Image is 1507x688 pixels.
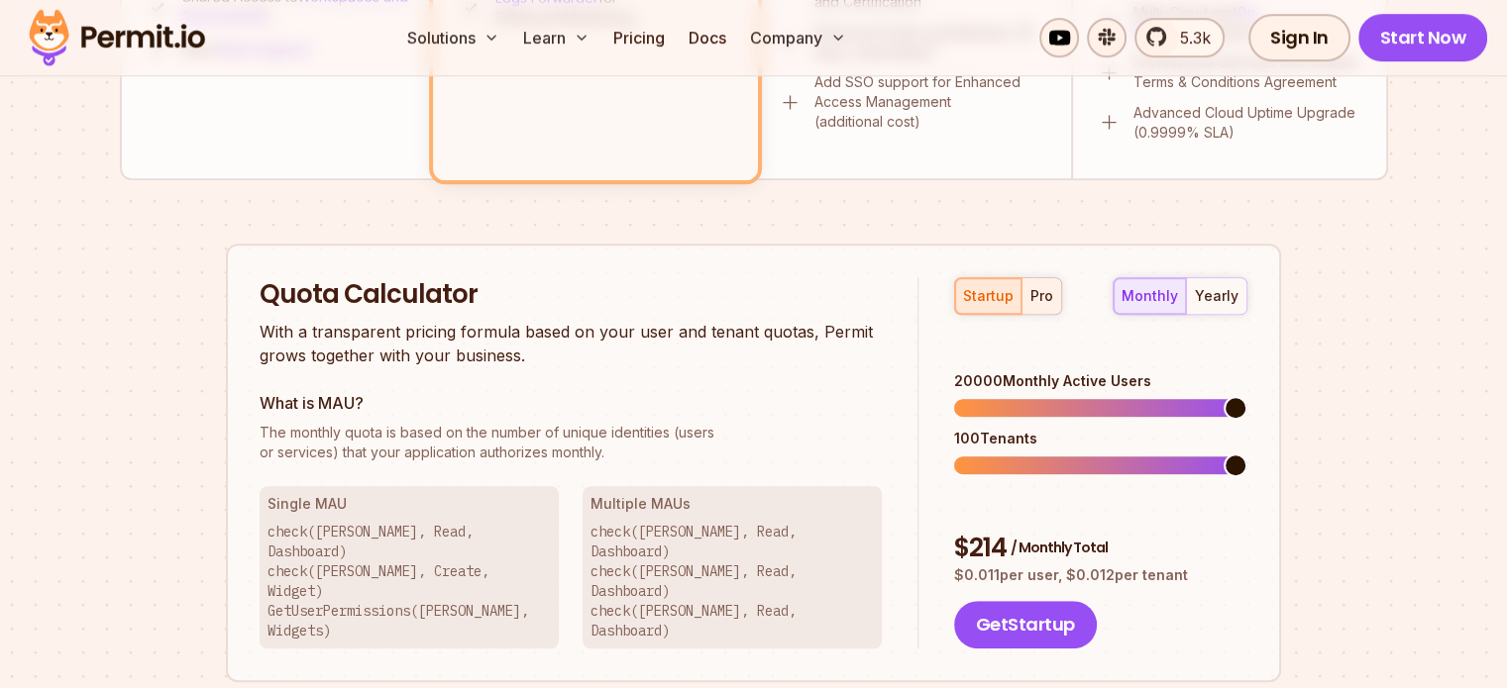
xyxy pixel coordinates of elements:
[399,18,507,57] button: Solutions
[1011,538,1108,557] span: / Monthly Total
[681,18,734,57] a: Docs
[1030,286,1053,306] div: pro
[954,371,1247,391] div: 20000 Monthly Active Users
[954,531,1247,566] div: $ 214
[20,4,214,71] img: Permit logo
[260,423,882,442] span: The monthly quota is based on the number of unique identities (users
[260,320,882,367] p: With a transparent pricing formula based on your user and tenant quotas, Permit grows together wi...
[1133,103,1362,143] p: Advanced Cloud Uptime Upgrade (0.9999% SLA)
[954,601,1097,648] button: GetStartup
[515,18,597,57] button: Learn
[1358,14,1488,61] a: Start Now
[1134,18,1225,57] a: 5.3k
[260,391,882,415] h3: What is MAU?
[591,494,874,514] h3: Multiple MAUs
[591,522,874,640] p: check([PERSON_NAME], Read, Dashboard) check([PERSON_NAME], Read, Dashboard) check([PERSON_NAME], ...
[954,429,1247,448] div: 100 Tenants
[814,72,1047,132] p: Add SSO support for Enhanced Access Management (additional cost)
[605,18,673,57] a: Pricing
[268,494,551,514] h3: Single MAU
[1168,26,1211,49] span: 5.3k
[1195,286,1238,306] div: yearly
[742,18,854,57] button: Company
[1248,14,1350,61] a: Sign In
[260,423,882,462] p: or services) that your application authorizes monthly.
[954,565,1247,585] p: $ 0.011 per user, $ 0.012 per tenant
[268,522,551,640] p: check([PERSON_NAME], Read, Dashboard) check([PERSON_NAME], Create, Widget) GetUserPermissions([PE...
[260,277,882,313] h2: Quota Calculator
